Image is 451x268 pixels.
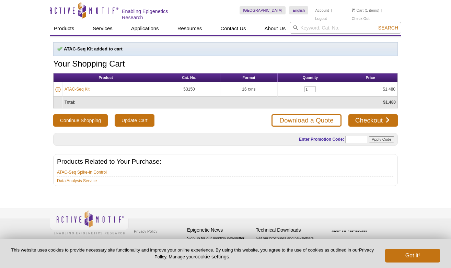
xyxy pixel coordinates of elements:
[158,82,220,97] td: 53150
[385,249,440,263] button: Got it!
[381,6,382,14] li: |
[261,22,290,35] a: About Us
[89,22,117,35] a: Services
[50,22,78,35] a: Products
[332,230,367,233] a: ABOUT SSL CERTIFICATES
[220,82,278,97] td: 16 rxns
[115,114,154,127] input: Update Cart
[242,75,255,80] span: Format
[369,136,394,142] input: Apply Code
[366,75,375,80] span: Price
[240,6,286,14] a: [GEOGRAPHIC_DATA]
[315,16,327,21] a: Logout
[256,227,321,233] h4: Technical Downloads
[331,6,332,14] li: |
[182,75,196,80] span: Cat. No.
[187,227,252,233] h4: Epigenetic News
[256,235,321,253] p: Get our brochures and newsletters, or request them by mail.
[65,100,76,105] strong: Total:
[352,6,380,14] li: (1 items)
[65,86,90,92] a: ATAC-Seq Kit
[352,16,370,21] a: Check Out
[343,82,397,97] td: $1,480
[303,75,318,80] span: Quantity
[57,159,394,165] h2: Products Related to Your Purchase:
[57,46,394,52] p: ATAC-Seq Kit added to cart
[352,8,364,13] a: Cart
[376,25,400,31] button: Search
[132,226,159,236] a: Privacy Policy
[324,220,376,235] table: Click to Verify - This site chose Symantec SSL for secure e-commerce and confidential communicati...
[289,6,308,14] a: English
[132,236,168,247] a: Terms & Conditions
[290,22,401,34] input: Keyword, Cat. No.
[187,235,252,259] p: Sign up for our monthly newsletter highlighting recent publications in the field of epigenetics.
[53,59,398,69] h1: Your Shopping Cart
[53,114,108,127] button: Continue Shopping
[195,254,229,259] button: cookie settings
[298,137,344,142] label: Enter Promotion Code:
[57,178,97,184] a: Data Analysis Service
[173,22,206,35] a: Resources
[50,208,129,236] img: Active Motif,
[99,75,113,80] span: Product
[378,25,398,31] span: Search
[216,22,250,35] a: Contact Us
[57,169,107,175] a: ATAC-Seq Spike-In Control
[383,100,396,105] strong: $1,480
[122,8,189,21] h2: Enabling Epigenetics Research
[315,8,329,13] a: Account
[352,8,355,12] img: Your Cart
[271,114,341,127] a: Download a Quote
[348,114,398,127] a: Checkout
[154,247,374,259] a: Privacy Policy
[127,22,163,35] a: Applications
[11,247,374,260] p: This website uses cookies to provide necessary site functionality and improve your online experie...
